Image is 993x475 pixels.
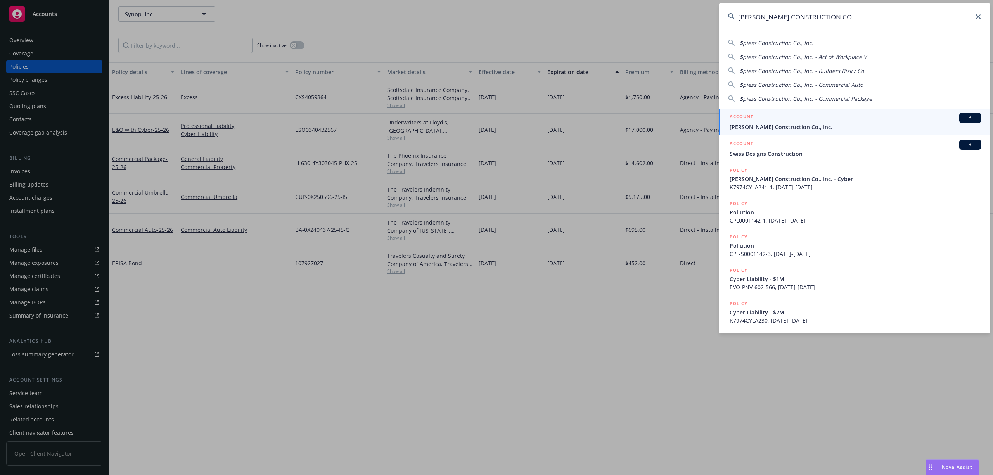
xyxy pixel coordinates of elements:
span: Cyber Liability - $1M [730,275,981,283]
h5: ACCOUNT [730,113,753,122]
span: S [740,81,743,88]
span: Pollution [730,208,981,216]
h5: POLICY [730,233,747,241]
a: POLICYCyber Liability - $2MK7974CYLA230, [DATE]-[DATE] [719,295,990,329]
a: POLICYPollutionCPL0001142-1, [DATE]-[DATE] [719,195,990,229]
a: POLICYCyber Liability - $1MEVO-PNV-602-566, [DATE]-[DATE] [719,262,990,295]
input: Search... [719,3,990,31]
a: POLICY[PERSON_NAME] Construction Co., Inc. - CyberK7974CYLA241-1, [DATE]-[DATE] [719,162,990,195]
a: POLICYPollutionCPL-S0001142-3, [DATE]-[DATE] [719,229,990,262]
h5: POLICY [730,200,747,207]
span: S [740,39,743,47]
span: Cyber Liability - $2M [730,308,981,316]
div: Drag to move [926,460,936,475]
span: Nova Assist [942,464,972,470]
span: piess Construction Co., Inc. - Act of Workplace V [743,53,867,60]
span: BI [962,114,978,121]
span: piess Construction Co., Inc. - Builders Risk / Co [743,67,864,74]
span: K7974CYLA230, [DATE]-[DATE] [730,316,981,325]
span: [PERSON_NAME] Construction Co., Inc. - Cyber [730,175,981,183]
span: CPL-S0001142-3, [DATE]-[DATE] [730,250,981,258]
h5: ACCOUNT [730,140,753,149]
h5: POLICY [730,166,747,174]
span: S [740,53,743,60]
span: S [740,95,743,102]
span: piess Construction Co., Inc. - Commercial Auto [743,81,863,88]
span: CPL0001142-1, [DATE]-[DATE] [730,216,981,225]
span: K7974CYLA241-1, [DATE]-[DATE] [730,183,981,191]
span: [PERSON_NAME] Construction Co., Inc. [730,123,981,131]
h5: POLICY [730,300,747,307]
span: Pollution [730,242,981,250]
span: S [740,67,743,74]
span: EVO-PNV-602-566, [DATE]-[DATE] [730,283,981,291]
span: BI [962,141,978,148]
span: Swiss Designs Construction [730,150,981,158]
span: piess Construction Co., Inc. [743,39,813,47]
span: piess Construction Co., Inc. - Commercial Package [743,95,872,102]
a: ACCOUNTBI[PERSON_NAME] Construction Co., Inc. [719,109,990,135]
h5: POLICY [730,266,747,274]
a: ACCOUNTBISwiss Designs Construction [719,135,990,162]
button: Nova Assist [926,459,979,475]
